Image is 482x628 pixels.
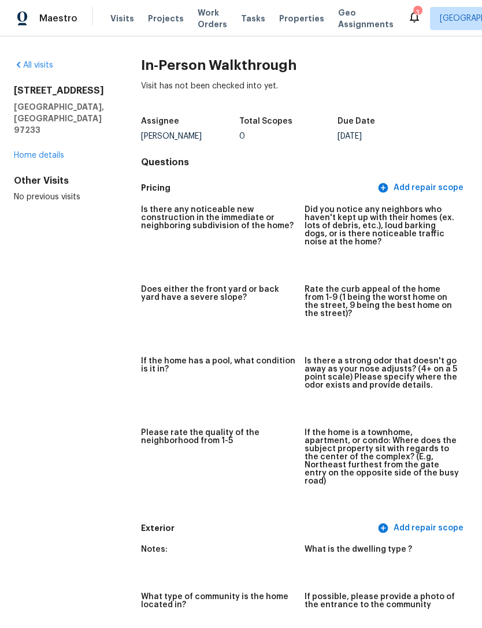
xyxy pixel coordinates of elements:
[141,182,375,194] h5: Pricing
[380,181,464,195] span: Add repair scope
[239,117,292,125] h5: Total Scopes
[14,151,64,159] a: Home details
[110,13,134,24] span: Visits
[141,593,295,609] h5: What type of community is the home located in?
[14,193,80,201] span: No previous visits
[141,157,468,168] h4: Questions
[141,545,168,553] h5: Notes:
[241,14,265,23] span: Tasks
[39,13,77,24] span: Maestro
[14,85,104,96] h2: [STREET_ADDRESS]
[279,13,324,24] span: Properties
[198,7,227,30] span: Work Orders
[141,117,179,125] h5: Assignee
[148,13,184,24] span: Projects
[141,132,239,140] div: [PERSON_NAME]
[141,60,468,71] h2: In-Person Walkthrough
[14,101,104,136] h5: [GEOGRAPHIC_DATA], [GEOGRAPHIC_DATA] 97233
[413,7,421,18] div: 3
[338,7,394,30] span: Geo Assignments
[141,429,295,445] h5: Please rate the quality of the neighborhood from 1-5
[305,357,459,389] h5: Is there a strong odor that doesn't go away as your nose adjusts? (4+ on a 5 point scale) Please ...
[14,61,53,69] a: All visits
[141,522,375,534] h5: Exterior
[305,429,459,485] h5: If the home is a townhome, apartment, or condo: Where does the subject property sit with regards ...
[141,357,295,373] h5: If the home has a pool, what condition is it in?
[14,175,104,187] div: Other Visits
[239,132,338,140] div: 0
[141,80,468,110] div: Visit has not been checked into yet.
[375,177,468,199] button: Add repair scope
[305,593,459,609] h5: If possible, please provide a photo of the entrance to the community
[375,518,468,539] button: Add repair scope
[338,132,436,140] div: [DATE]
[141,285,295,302] h5: Does either the front yard or back yard have a severe slope?
[305,285,459,318] h5: Rate the curb appeal of the home from 1-9 (1 being the worst home on the street, 9 being the best...
[141,206,295,230] h5: Is there any noticeable new construction in the immediate or neighboring subdivision of the home?
[305,206,459,246] h5: Did you notice any neighbors who haven't kept up with their homes (ex. lots of debris, etc.), lou...
[305,545,412,553] h5: What is the dwelling type ?
[338,117,375,125] h5: Due Date
[380,521,464,536] span: Add repair scope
